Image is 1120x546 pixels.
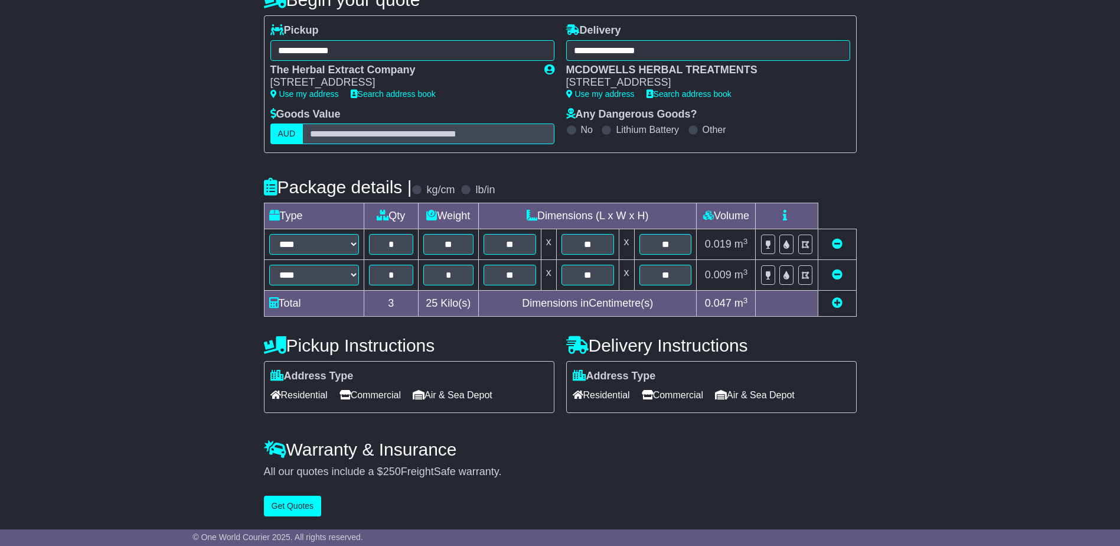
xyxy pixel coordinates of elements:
[573,386,630,404] span: Residential
[270,123,303,144] label: AUD
[566,64,838,77] div: MCDOWELLS HERBAL TREATMENTS
[566,89,635,99] a: Use my address
[383,466,401,477] span: 250
[192,532,363,542] span: © One World Courier 2025. All rights reserved.
[642,386,703,404] span: Commercial
[426,184,455,197] label: kg/cm
[270,24,319,37] label: Pickup
[832,297,843,309] a: Add new item
[339,386,401,404] span: Commercial
[566,108,697,121] label: Any Dangerous Goods?
[364,291,418,317] td: 3
[705,297,732,309] span: 0.047
[418,203,478,229] td: Weight
[270,64,533,77] div: The Herbal Extract Company
[832,269,843,281] a: Remove this item
[616,124,679,135] label: Lithium Battery
[264,203,364,229] td: Type
[270,89,339,99] a: Use my address
[413,386,492,404] span: Air & Sea Depot
[715,386,795,404] span: Air & Sea Depot
[734,297,748,309] span: m
[478,203,697,229] td: Dimensions (L x W x H)
[478,291,697,317] td: Dimensions in Centimetre(s)
[270,108,341,121] label: Goods Value
[541,229,556,260] td: x
[581,124,593,135] label: No
[619,260,634,291] td: x
[541,260,556,291] td: x
[743,237,748,246] sup: 3
[351,89,436,99] a: Search address book
[697,203,756,229] td: Volume
[270,76,533,89] div: [STREET_ADDRESS]
[743,296,748,305] sup: 3
[475,184,495,197] label: lb/in
[566,24,621,37] label: Delivery
[734,238,748,250] span: m
[270,386,328,404] span: Residential
[264,440,857,459] h4: Warranty & Insurance
[566,76,838,89] div: [STREET_ADDRESS]
[619,229,634,260] td: x
[832,238,843,250] a: Remove this item
[743,268,748,277] sup: 3
[270,370,354,383] label: Address Type
[264,496,322,516] button: Get Quotes
[264,291,364,317] td: Total
[418,291,478,317] td: Kilo(s)
[426,297,437,309] span: 25
[703,124,726,135] label: Other
[264,177,412,197] h4: Package details |
[264,466,857,479] div: All our quotes include a $ FreightSafe warranty.
[705,269,732,281] span: 0.009
[364,203,418,229] td: Qty
[734,269,748,281] span: m
[264,336,554,355] h4: Pickup Instructions
[566,336,857,355] h4: Delivery Instructions
[573,370,656,383] label: Address Type
[705,238,732,250] span: 0.019
[646,89,732,99] a: Search address book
